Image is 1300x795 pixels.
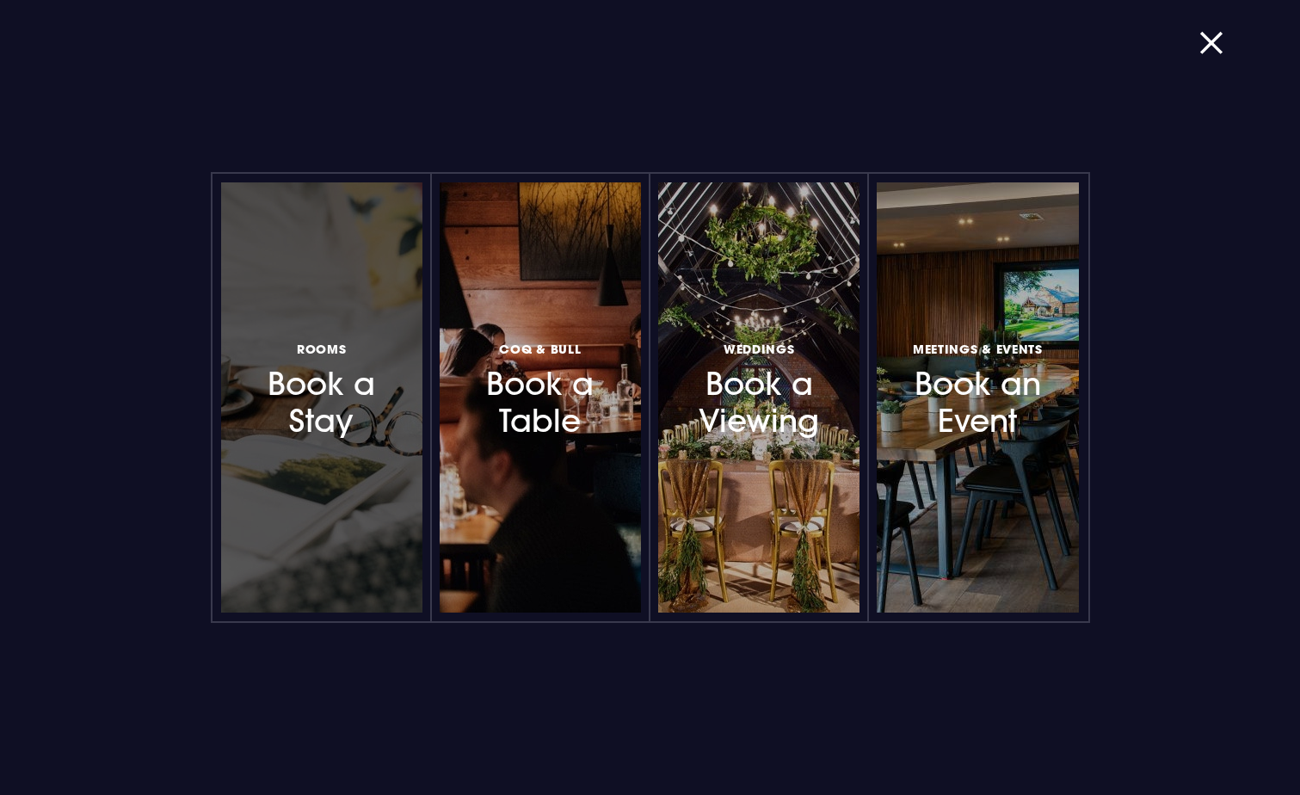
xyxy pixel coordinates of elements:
span: Rooms [297,341,347,357]
a: Coq & BullBook a Table [440,182,641,613]
span: Weddings [724,341,795,357]
h3: Book a Viewing [684,337,834,440]
h3: Book a Stay [247,337,397,440]
h3: Book an Event [903,337,1052,440]
a: RoomsBook a Stay [221,182,422,613]
span: Coq & Bull [499,341,581,357]
span: Meetings & Events [913,341,1043,357]
a: Meetings & EventsBook an Event [877,182,1078,613]
h3: Book a Table [465,337,615,440]
a: WeddingsBook a Viewing [658,182,859,613]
